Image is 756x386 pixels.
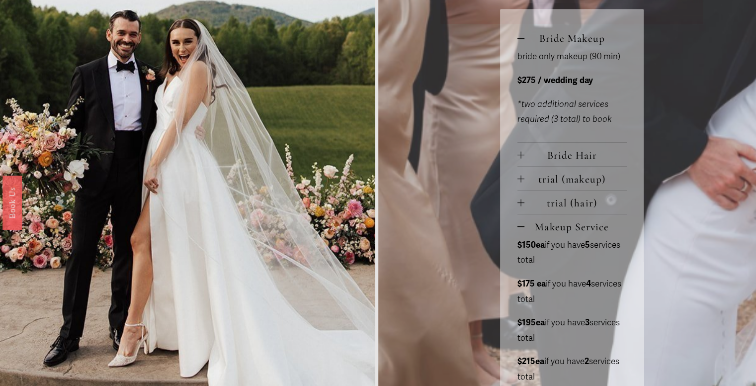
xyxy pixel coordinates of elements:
[517,167,627,190] button: trial (makeup)
[517,49,627,142] div: Bride Makeup
[517,315,627,346] p: if you have services total
[524,173,627,186] span: trial (makeup)
[517,143,627,166] button: Bride Hair
[585,317,589,328] strong: 3
[517,49,627,65] p: bride only makeup (90 min)
[524,220,627,233] span: Makeup Service
[524,32,627,45] span: Bride Makeup
[517,191,627,214] button: trial (hair)
[517,356,544,367] strong: $215ea
[524,149,627,162] span: Bride Hair
[2,176,22,230] a: Book Us
[517,99,612,125] em: *two additional services required (3 total) to book
[517,238,627,268] p: if you have services total
[517,214,627,238] button: Makeup Service
[524,196,627,209] span: trial (hair)
[517,317,545,328] strong: $195ea
[517,277,627,307] p: if you have services total
[585,356,589,367] strong: 2
[585,240,590,250] strong: 5
[517,354,627,385] p: if you have services total
[517,279,546,289] strong: $175 ea
[517,75,593,86] strong: $275 / wedding day
[586,279,591,289] strong: 4
[517,26,627,49] button: Bride Makeup
[517,240,545,250] strong: $150ea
